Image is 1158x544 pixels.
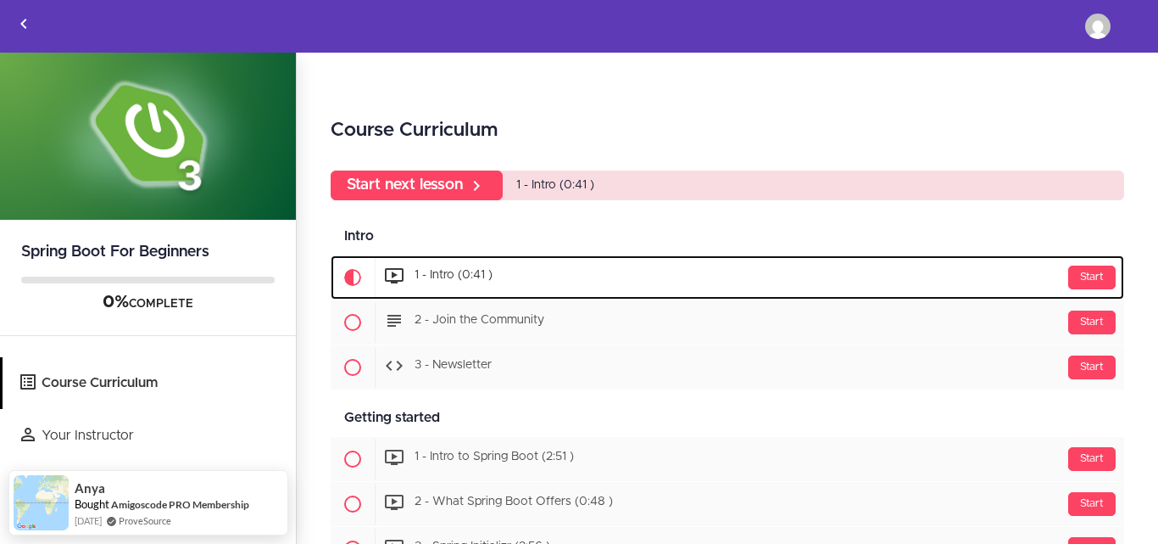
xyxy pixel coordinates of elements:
span: 3 - Newsletter [415,360,492,372]
div: Getting started [331,399,1124,437]
img: kagitapu.nagesh9392@gmail.com [1085,14,1111,39]
div: Start [1068,356,1116,379]
a: Current item Start 1 - Intro (0:41 ) [331,255,1124,300]
span: 2 - What Spring Boot Offers (0:48 ) [415,496,613,508]
span: Bought [75,497,109,511]
span: [DATE] [75,513,102,528]
a: Start 2 - Join the Community [331,300,1124,345]
a: Your Instructor [3,410,296,462]
span: 0% [103,294,129,311]
a: Course Curriculum [3,357,296,409]
div: Intro [331,217,1124,255]
a: Amigoscode PRO Membership [111,497,249,512]
span: 2 - Join the Community [415,315,544,327]
span: Anya [75,481,105,496]
div: Start [1068,266,1116,289]
span: Current item [331,255,375,300]
span: 1 - Intro (0:41 ) [415,270,493,282]
a: Start 1 - Intro to Spring Boot (2:51 ) [331,437,1124,481]
h2: Course Curriculum [331,116,1124,145]
a: Start 3 - Newsletter [331,345,1124,390]
div: COMPLETE [21,292,275,314]
div: Start [1068,447,1116,471]
div: Start [1068,492,1116,516]
img: provesource social proof notification image [14,475,69,530]
div: Start [1068,311,1116,334]
a: Start next lesson [331,171,503,200]
a: ProveSource [119,513,171,528]
a: Back to courses [1,1,47,52]
a: Start 2 - What Spring Boot Offers (0:48 ) [331,482,1124,526]
span: 1 - Intro (0:41 ) [516,179,594,191]
span: 1 - Intro to Spring Boot (2:51 ) [415,451,574,463]
svg: Back to courses [14,14,34,34]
